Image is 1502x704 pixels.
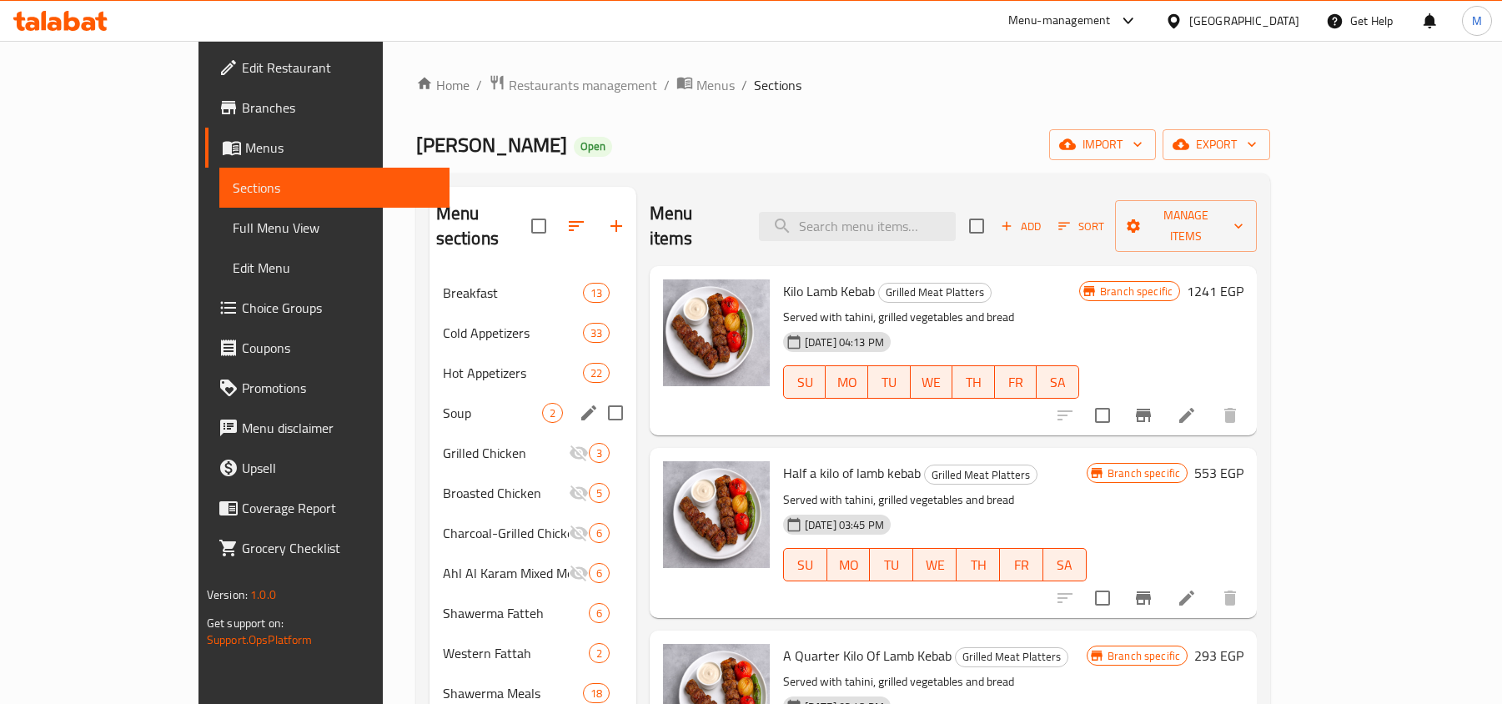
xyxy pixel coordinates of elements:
span: Choice Groups [242,298,436,318]
span: WE [917,370,947,395]
div: Breakfast [443,283,583,303]
div: items [589,603,610,623]
span: Branch specific [1093,284,1179,299]
a: Menus [676,74,735,96]
span: Sections [754,75,801,95]
a: Full Menu View [219,208,450,248]
span: 33 [584,325,609,341]
span: Get support on: [207,612,284,634]
div: Cold Appetizers33 [430,313,636,353]
span: SA [1050,553,1080,577]
span: 22 [584,365,609,381]
span: Add item [994,214,1047,239]
div: items [589,523,610,543]
button: SU [783,365,826,399]
span: Half a kilo of lamb kebab [783,460,921,485]
div: Grilled Chicken3 [430,433,636,473]
button: Branch-specific-item [1123,578,1163,618]
span: M [1472,12,1482,30]
span: Grilled Chicken [443,443,569,463]
p: Served with tahini, grilled vegetables and bread [783,307,1079,328]
div: Broasted Chicken [443,483,569,503]
span: Open [574,139,612,153]
span: Select to update [1085,581,1120,616]
div: Ahl Al Karam Mixed Meals6 [430,553,636,593]
a: Choice Groups [205,288,450,328]
div: items [589,563,610,583]
span: A Quarter Kilo Of Lamb Kebab [783,643,952,668]
button: MO [826,365,868,399]
h6: 553 EGP [1194,461,1243,485]
div: Western Fattah [443,643,589,663]
span: 6 [590,606,609,621]
span: Promotions [242,378,436,398]
span: 5 [590,485,609,501]
span: TU [877,553,907,577]
span: SU [791,370,820,395]
svg: Inactive section [569,443,589,463]
span: MO [834,553,864,577]
h6: 1241 EGP [1187,279,1243,303]
svg: Inactive section [569,483,589,503]
a: Grocery Checklist [205,528,450,568]
span: Sections [233,178,436,198]
span: Upsell [242,458,436,478]
div: Grilled Meat Platters [955,647,1068,667]
span: Hot Appetizers [443,363,583,383]
span: [DATE] 03:45 PM [798,517,891,533]
button: FR [1000,548,1043,581]
span: TU [875,370,904,395]
span: SU [791,553,821,577]
button: TU [870,548,913,581]
span: Grilled Meat Platters [956,647,1067,666]
span: Grilled Meat Platters [925,465,1037,485]
span: 3 [590,445,609,461]
span: Ahl Al Karam Mixed Meals [443,563,569,583]
div: Shawerma Fatteh6 [430,593,636,633]
input: search [759,212,956,241]
button: export [1163,129,1270,160]
span: 6 [590,566,609,581]
span: Soup [443,403,542,423]
a: Menu disclaimer [205,408,450,448]
span: TH [963,553,993,577]
span: Shawerma Meals [443,683,583,703]
h2: Menu sections [436,201,531,251]
a: Menus [205,128,450,168]
div: items [589,643,610,663]
span: Restaurants management [509,75,657,95]
div: items [589,443,610,463]
span: Sort sections [556,206,596,246]
span: Grilled Meat Platters [879,283,991,302]
a: Upsell [205,448,450,488]
button: Add section [596,206,636,246]
a: Coverage Report [205,488,450,528]
svg: Inactive section [569,523,589,543]
h6: 293 EGP [1194,644,1243,667]
span: Menus [245,138,436,158]
nav: breadcrumb [416,74,1271,96]
div: items [583,683,610,703]
span: Menu disclaimer [242,418,436,438]
p: Served with tahini, grilled vegetables and bread [783,490,1087,510]
div: Menu-management [1008,11,1111,31]
button: Add [994,214,1047,239]
span: 18 [584,686,609,701]
span: Sort items [1047,214,1115,239]
div: items [583,283,610,303]
div: items [589,483,610,503]
span: [PERSON_NAME] [416,126,567,163]
span: Sort [1058,217,1104,236]
div: items [542,403,563,423]
span: Shawerma Fatteh [443,603,589,623]
span: 2 [543,405,562,421]
div: Hot Appetizers22 [430,353,636,393]
button: import [1049,129,1156,160]
a: Edit Menu [219,248,450,288]
a: Edit menu item [1177,588,1197,608]
button: Branch-specific-item [1123,395,1163,435]
span: Version: [207,584,248,606]
span: 13 [584,285,609,301]
div: Charcoal-Grilled Chicken Meals [443,523,569,543]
